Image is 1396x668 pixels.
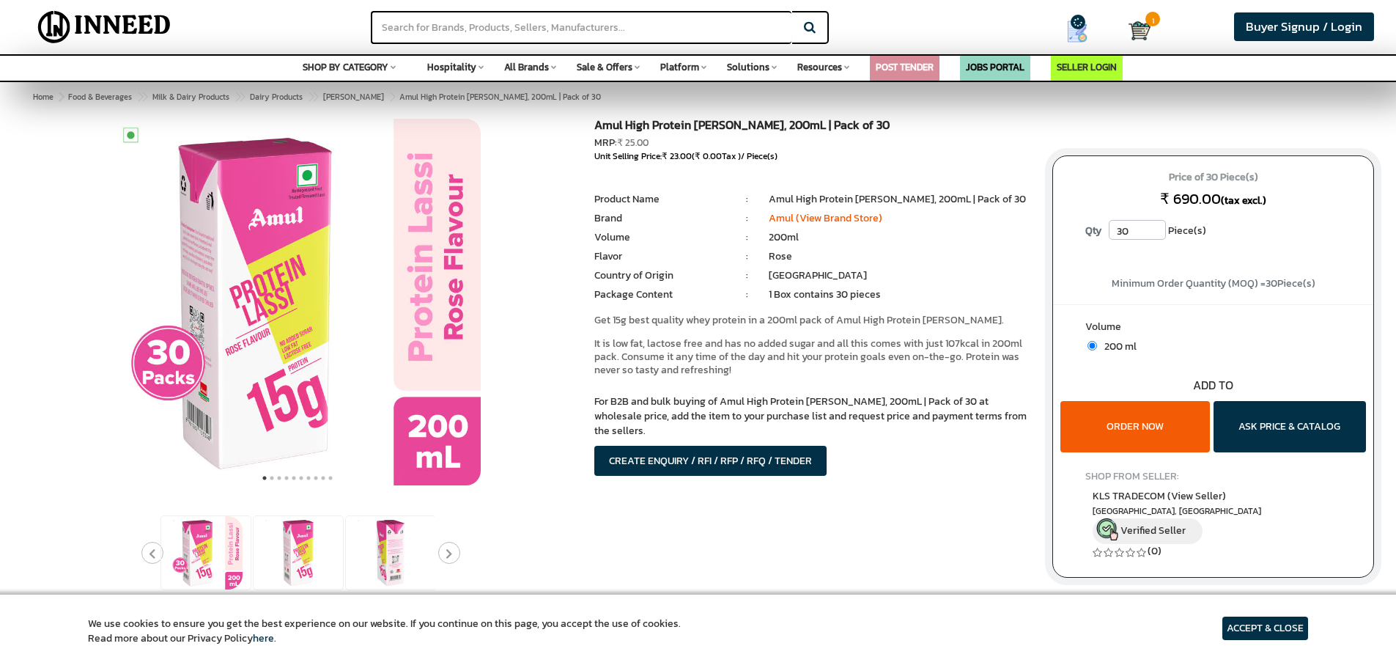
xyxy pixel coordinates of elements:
[1093,488,1226,504] span: KLS TRADECOM
[1093,505,1334,518] span: East Delhi
[1085,471,1341,482] h4: SHOP FROM SELLER:
[152,91,229,103] span: Milk & Dairy Products
[1053,377,1373,394] div: ADD TO
[594,211,725,226] li: Brand
[247,88,306,106] a: Dairy Products
[298,471,305,485] button: 6
[1057,60,1117,74] a: SELLER LOGIN
[695,150,722,163] span: ₹ 0.00
[114,119,481,485] img: Amul High Protein Rose Lassi, 200mL
[769,268,1030,283] li: [GEOGRAPHIC_DATA]
[1148,543,1162,559] a: (0)
[797,60,842,74] span: Resources
[594,192,725,207] li: Product Name
[1129,15,1142,47] a: Cart 1
[371,11,791,44] input: Search for Brands, Products, Sellers, Manufacturers...
[1060,401,1210,452] button: ORDER NOW
[1097,339,1137,354] span: 200 ml
[1112,276,1315,291] span: Minimum Order Quantity (MOQ) = Piece(s)
[1129,20,1151,42] img: Cart
[1145,12,1160,26] span: 1
[88,617,681,646] article: We use cookies to ensure you get the best experience on our website. If you continue on this page...
[1038,15,1129,48] a: my Quotes
[725,287,769,302] li: :
[769,210,882,226] a: Amul (View Brand Store)
[312,471,320,485] button: 8
[389,88,396,106] span: >
[966,60,1024,74] a: JOBS PORTAL
[1168,220,1206,242] span: Piece(s)
[253,631,274,646] a: here
[727,60,769,74] span: Solutions
[594,394,1030,438] p: For B2B and bulk buying of Amul High Protein [PERSON_NAME], 200mL | Pack of 30 at wholesale price...
[59,91,63,103] span: >
[308,88,315,106] span: >
[1078,220,1109,242] label: Qty
[320,88,387,106] a: [PERSON_NAME]
[594,150,1030,163] div: Unit Selling Price: ( Tax )
[725,249,769,264] li: :
[594,314,1030,327] p: Get 15g best quality whey protein in a 200ml pack of Amul High Protein [PERSON_NAME].
[769,249,1030,264] li: Rose
[594,446,827,476] button: CREATE ENQUIRY / RFI / RFP / RFQ / TENDER
[769,287,1030,302] li: 1 Box contains 30 pieces
[276,471,283,485] button: 3
[262,516,335,590] img: Amul High Protein Rose Lassi, 200mL
[1093,488,1334,544] a: KLS TRADECOM (View Seller) [GEOGRAPHIC_DATA], [GEOGRAPHIC_DATA] Verified Seller
[1160,188,1221,210] span: ₹ 690.00
[1085,320,1341,338] label: Volume
[149,88,232,106] a: Milk & Dairy Products
[327,471,334,485] button: 10
[725,230,769,245] li: :
[725,192,769,207] li: :
[1066,21,1088,43] img: Show My Quotes
[594,249,725,264] li: Flavor
[1222,617,1308,640] article: ACCEPT & CLOSE
[594,230,725,245] li: Volume
[594,136,1030,150] div: MRP:
[504,60,549,74] span: All Brands
[1221,193,1266,208] span: (tax excl.)
[320,471,327,485] button: 9
[26,9,183,45] img: Inneed.Market
[354,516,427,590] img: Amul High Protein Rose Lassi, 200mL
[30,88,56,106] a: Home
[65,88,135,106] a: Food & Beverages
[137,88,144,106] span: >
[141,542,163,564] button: Previous
[65,91,601,103] span: Amul High Protein [PERSON_NAME], 200mL | Pack of 30
[234,88,242,106] span: >
[769,192,1030,207] li: Amul High Protein [PERSON_NAME], 200mL | Pack of 30
[261,471,268,485] button: 1
[617,136,649,150] span: ₹ 25.00
[662,150,692,163] span: ₹ 23.00
[290,471,298,485] button: 5
[1067,166,1359,189] span: Price of 30 Piece(s)
[741,150,778,163] span: / Piece(s)
[169,516,243,590] img: Amul High Protein Rose Lassi, 200mL
[594,337,1030,377] p: It is low fat, lactose free and has no added sugar and all this comes with just 107kcal in 200ml ...
[594,287,725,302] li: Package Content
[427,60,476,74] span: Hospitality
[1246,18,1362,36] span: Buyer Signup / Login
[1234,12,1374,41] a: Buyer Signup / Login
[1120,523,1186,538] span: Verified Seller
[1096,518,1118,540] img: inneed-verified-seller-icon.png
[769,230,1030,245] li: 200ml
[283,471,290,485] button: 4
[305,471,312,485] button: 7
[660,60,699,74] span: Platform
[876,60,934,74] a: POST TENDER
[323,91,384,103] span: [PERSON_NAME]
[594,119,1030,136] h1: Amul High Protein [PERSON_NAME], 200mL | Pack of 30
[68,91,132,103] span: Food & Beverages
[303,60,388,74] span: SHOP BY CATEGORY
[268,471,276,485] button: 2
[250,91,303,103] span: Dairy Products
[1214,401,1366,452] button: ASK PRICE & CATALOG
[725,268,769,283] li: :
[438,542,460,564] button: Next
[1266,276,1277,291] span: 30
[725,211,769,226] li: :
[577,60,632,74] span: Sale & Offers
